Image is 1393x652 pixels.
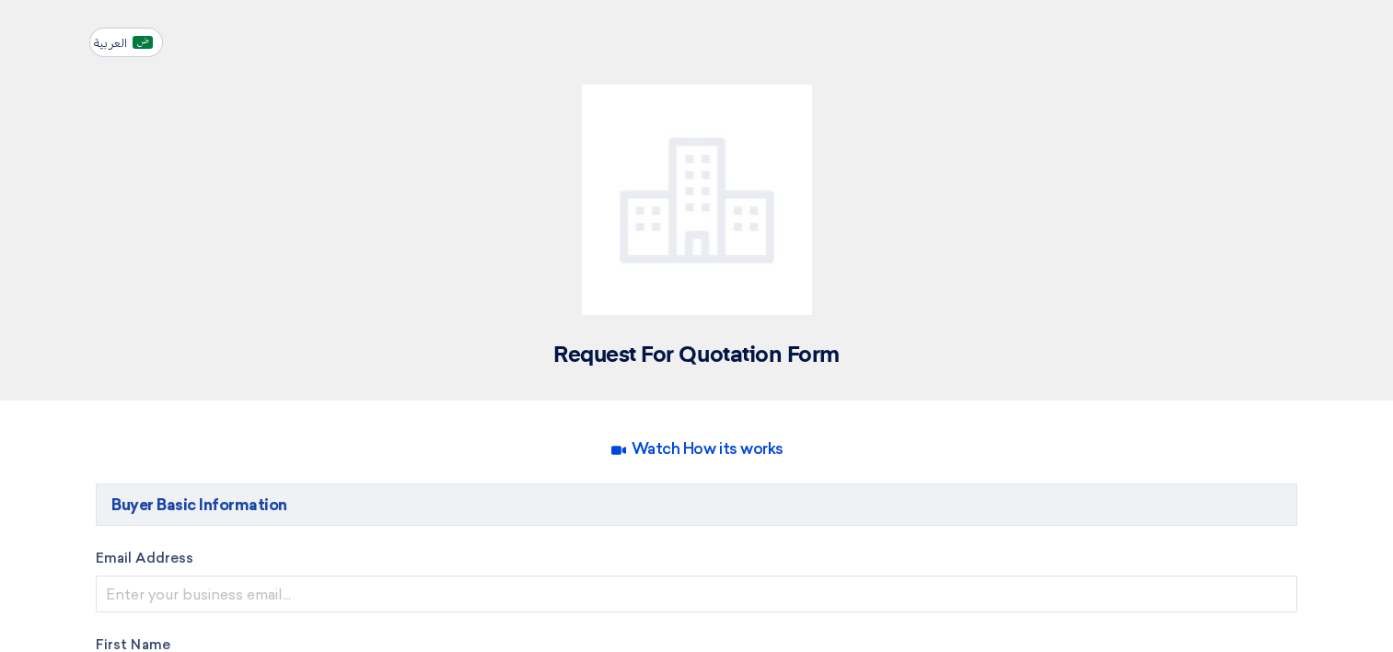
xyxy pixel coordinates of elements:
[96,576,1297,612] input: Enter your business email...
[94,37,127,50] span: العربية
[133,36,153,50] img: ar-AR.png
[96,343,1297,368] h2: Request For Quotation Form
[96,548,1297,569] label: Email Address
[632,439,784,458] span: Watch How its works
[582,85,812,315] img: Company Logo
[89,28,163,57] button: العربية
[96,483,1297,526] h5: Buyer Basic Information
